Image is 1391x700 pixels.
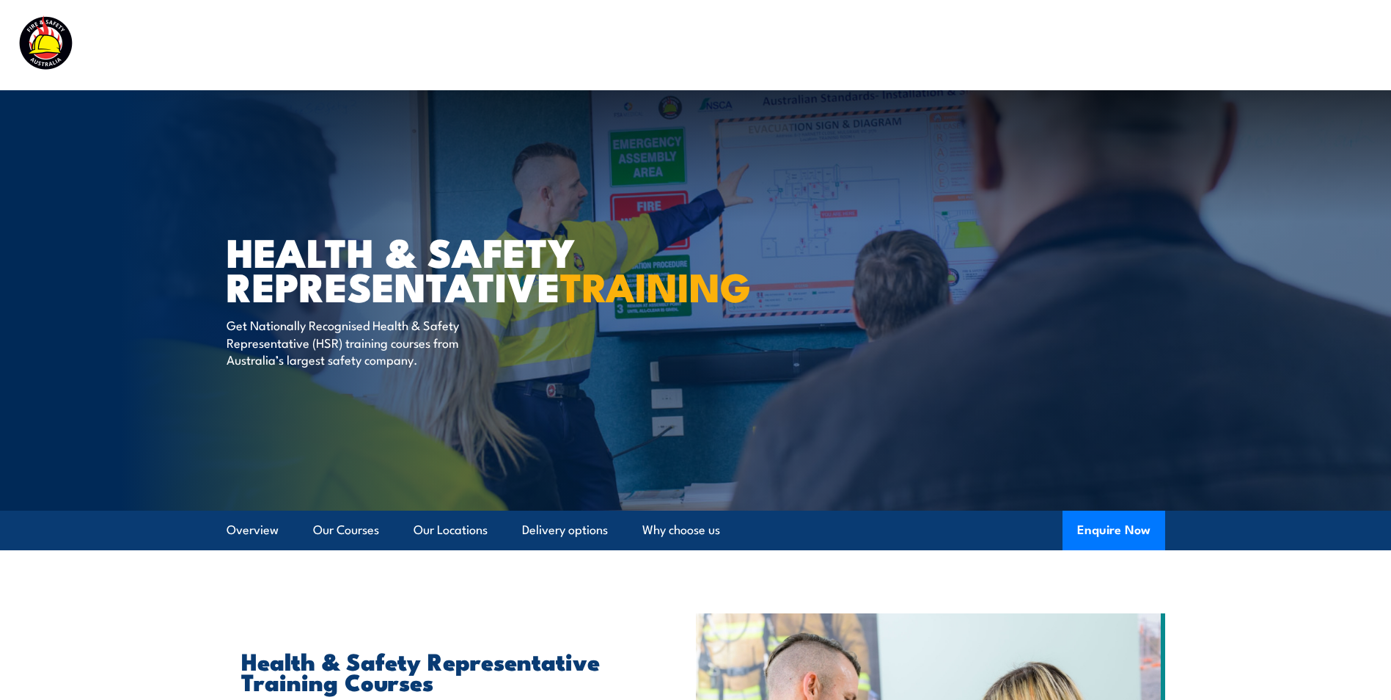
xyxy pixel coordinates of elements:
a: Overview [227,511,279,550]
p: Get Nationally Recognised Health & Safety Representative (HSR) training courses from Australia’s ... [227,316,494,368]
a: Course Calendar [673,26,771,65]
a: Contact [1276,26,1322,65]
strong: TRAINING [560,255,751,316]
h2: Health & Safety Representative Training Courses [241,650,628,691]
a: Our Courses [313,511,379,550]
a: News [1096,26,1128,65]
button: Enquire Now [1062,511,1165,550]
a: Delivery options [522,511,608,550]
a: Our Locations [414,511,488,550]
a: About Us [1010,26,1064,65]
a: Learner Portal [1161,26,1244,65]
h1: Health & Safety Representative [227,234,589,302]
a: Why choose us [642,511,720,550]
a: Courses [595,26,641,65]
a: Emergency Response Services [803,26,977,65]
